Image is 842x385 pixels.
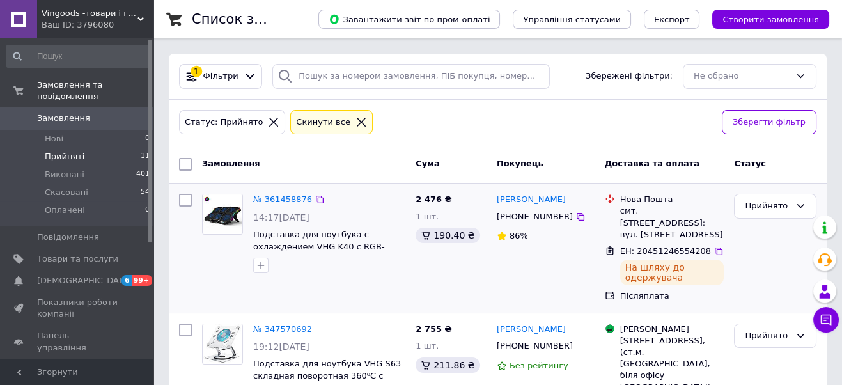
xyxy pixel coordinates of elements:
[253,194,312,204] a: № 361458876
[37,275,132,287] span: [DEMOGRAPHIC_DATA]
[121,275,132,286] span: 6
[37,113,90,124] span: Замовлення
[654,15,690,24] span: Експорт
[203,194,242,234] img: Фото товару
[416,194,451,204] span: 2 476 ₴
[620,324,724,335] div: [PERSON_NAME]
[42,8,137,19] span: Vingoods -товари і гаджети для дому
[620,194,724,205] div: Нова Пошта
[45,205,85,216] span: Оплачені
[416,341,439,350] span: 1 шт.
[191,66,202,77] div: 1
[416,159,439,168] span: Cума
[253,212,309,223] span: 14:17[DATE]
[145,205,150,216] span: 0
[318,10,500,29] button: Завантажити звіт по пром-оплаті
[605,159,699,168] span: Доставка та оплата
[722,15,819,24] span: Створити замовлення
[141,187,150,198] span: 54
[416,324,451,334] span: 2 755 ₴
[202,159,260,168] span: Замовлення
[644,10,700,29] button: Експорт
[37,232,99,243] span: Повідомлення
[510,231,528,240] span: 86%
[145,133,150,145] span: 0
[494,208,575,225] div: [PHONE_NUMBER]
[202,194,243,235] a: Фото товару
[734,159,766,168] span: Статус
[37,79,153,102] span: Замовлення та повідомлення
[497,194,566,206] a: [PERSON_NAME]
[42,19,153,31] div: Ваш ID: 3796080
[37,297,118,320] span: Показники роботи компанії
[497,324,566,336] a: [PERSON_NAME]
[202,324,243,365] a: Фото товару
[192,12,322,27] h1: Список замовлень
[745,200,790,213] div: Прийнято
[253,324,312,334] a: № 347570692
[494,338,575,354] div: [PHONE_NUMBER]
[620,290,724,302] div: Післяплата
[510,361,568,370] span: Без рейтингу
[745,329,790,343] div: Прийнято
[253,342,309,352] span: 19:12[DATE]
[722,110,816,135] button: Зберегти фільтр
[45,133,63,145] span: Нові
[733,116,806,129] span: Зберегти фільтр
[203,324,242,364] img: Фото товару
[293,116,353,129] div: Cкинути все
[497,159,543,168] span: Покупець
[694,70,790,83] div: Не обрано
[182,116,265,129] div: Статус: Прийнято
[416,212,439,221] span: 1 шт.
[272,64,550,89] input: Пошук за номером замовлення, ПІБ покупця, номером телефону, Email, номером накладної
[416,357,479,373] div: 211.86 ₴
[513,10,631,29] button: Управління статусами
[620,205,724,240] div: смт. [STREET_ADDRESS]: вул. [STREET_ADDRESS]
[620,260,724,285] div: На шляху до одержувача
[712,10,829,29] button: Створити замовлення
[253,230,387,275] a: Подставка для ноутбука с охлаждением VHG K40 с RGB-подсветкой Laptop Cooling Pad Grey
[136,169,150,180] span: 401
[329,13,490,25] span: Завантажити звіт по пром-оплаті
[45,151,84,162] span: Прийняті
[45,169,84,180] span: Виконані
[699,14,829,24] a: Створити замовлення
[141,151,150,162] span: 11
[813,307,839,333] button: Чат з покупцем
[45,187,88,198] span: Скасовані
[203,70,238,82] span: Фільтри
[416,228,479,243] div: 190.40 ₴
[37,330,118,353] span: Панель управління
[6,45,151,68] input: Пошук
[586,70,673,82] span: Збережені фільтри:
[620,246,711,256] span: ЕН: 20451246554208
[132,275,153,286] span: 99+
[523,15,621,24] span: Управління статусами
[37,253,118,265] span: Товари та послуги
